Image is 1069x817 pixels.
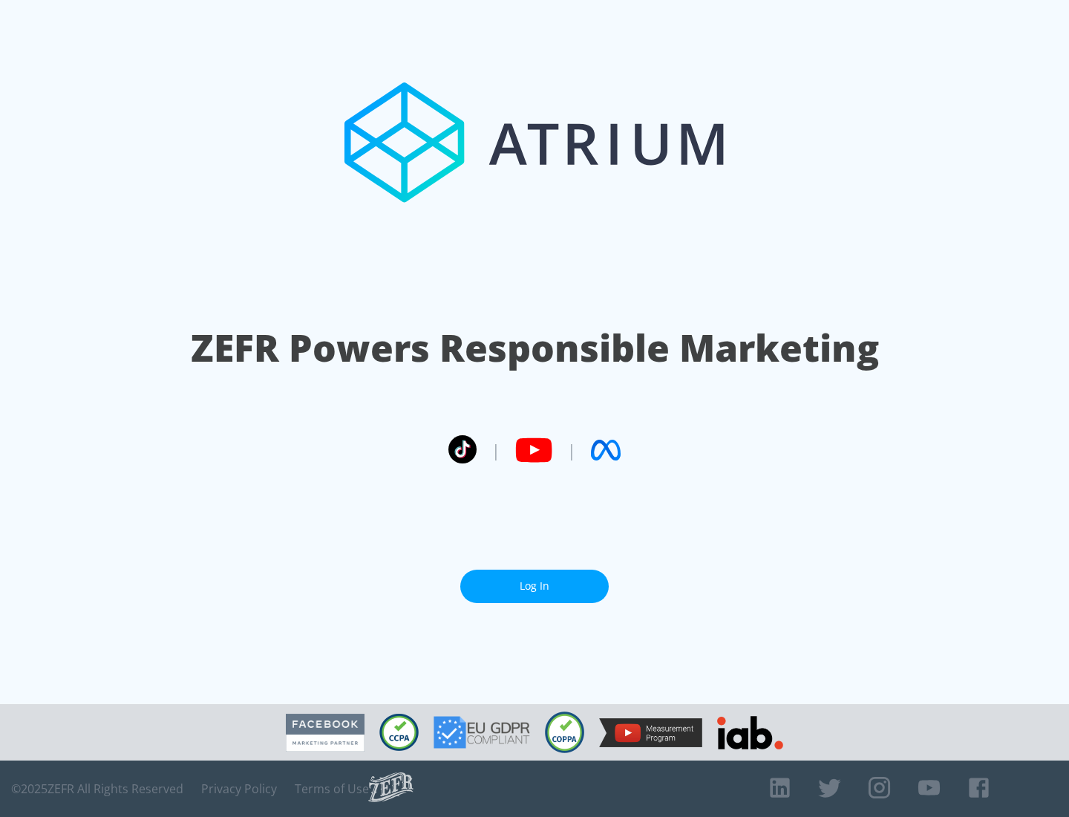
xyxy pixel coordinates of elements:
img: Facebook Marketing Partner [286,714,364,752]
a: Log In [460,570,609,603]
a: Terms of Use [295,781,369,796]
img: IAB [717,716,783,749]
img: CCPA Compliant [379,714,419,751]
span: © 2025 ZEFR All Rights Reserved [11,781,183,796]
span: | [567,439,576,461]
img: YouTube Measurement Program [599,718,702,747]
span: | [491,439,500,461]
a: Privacy Policy [201,781,277,796]
img: GDPR Compliant [434,716,530,749]
img: COPPA Compliant [545,712,584,753]
h1: ZEFR Powers Responsible Marketing [191,322,879,374]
